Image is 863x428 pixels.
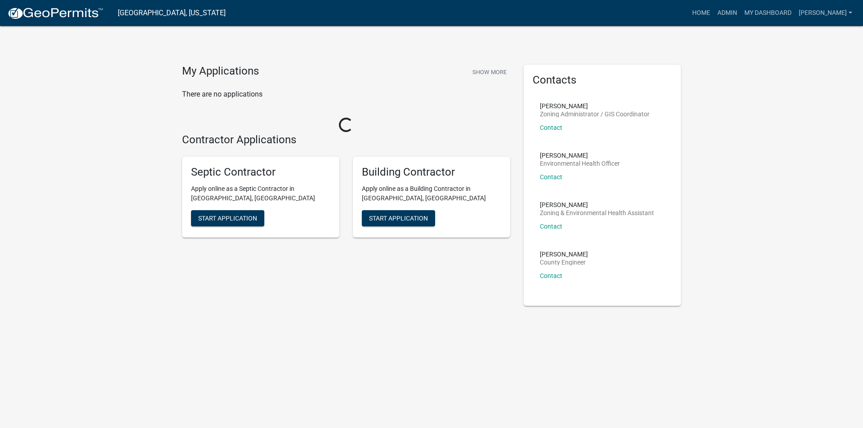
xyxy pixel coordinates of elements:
button: Show More [469,65,510,79]
p: [PERSON_NAME] [540,103,649,109]
p: [PERSON_NAME] [540,251,588,257]
p: Apply online as a Building Contractor in [GEOGRAPHIC_DATA], [GEOGRAPHIC_DATA] [362,184,501,203]
a: [PERSON_NAME] [795,4,856,22]
a: Home [689,4,714,22]
a: Contact [540,223,562,230]
p: Zoning & Environmental Health Assistant [540,210,654,216]
button: Start Application [362,210,435,226]
a: [GEOGRAPHIC_DATA], [US_STATE] [118,5,226,21]
h5: Contacts [533,74,672,87]
p: There are no applications [182,89,510,100]
a: Contact [540,272,562,279]
a: My Dashboard [741,4,795,22]
a: Contact [540,124,562,131]
wm-workflow-list-section: Contractor Applications [182,133,510,245]
span: Start Application [198,215,257,222]
p: [PERSON_NAME] [540,202,654,208]
p: Environmental Health Officer [540,160,620,167]
h5: Building Contractor [362,166,501,179]
a: Contact [540,173,562,181]
h4: My Applications [182,65,259,78]
p: Apply online as a Septic Contractor in [GEOGRAPHIC_DATA], [GEOGRAPHIC_DATA] [191,184,330,203]
p: Zoning Administrator / GIS Coordinator [540,111,649,117]
a: Admin [714,4,741,22]
p: [PERSON_NAME] [540,152,620,159]
span: Start Application [369,215,428,222]
h5: Septic Contractor [191,166,330,179]
h4: Contractor Applications [182,133,510,146]
button: Start Application [191,210,264,226]
p: County Engineer [540,259,588,265]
